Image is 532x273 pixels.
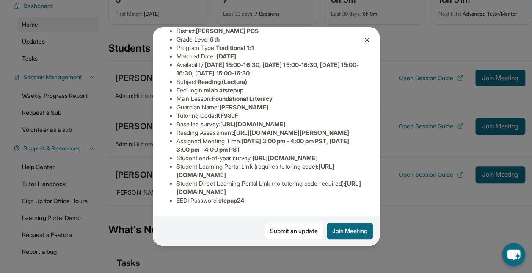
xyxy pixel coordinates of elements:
li: Eedi login : [176,86,363,95]
li: Reading Assessment : [176,128,363,137]
li: Program Type: [176,44,363,52]
a: Submit an update [265,223,323,239]
span: Reading (Lectura) [198,78,247,85]
span: Traditional 1:1 [215,44,254,51]
span: [URL][DOMAIN_NAME][PERSON_NAME] [234,129,349,136]
li: Student end-of-year survey : [176,154,363,162]
li: Availability: [176,61,363,78]
li: Guardian Name : [176,103,363,111]
span: [DATE] 3:00 pm - 4:00 pm PST, [DATE] 3:00 pm - 4:00 pm PST [176,137,349,153]
li: Grade Level: [176,35,363,44]
li: District: [176,27,363,35]
li: Matched Date: [176,52,363,61]
span: stepup24 [218,197,245,204]
li: Assigned Meeting Time : [176,137,363,154]
span: KF98JF [216,112,238,119]
span: [DATE] [217,53,236,60]
li: Subject : [176,78,363,86]
span: [PERSON_NAME] PCS [196,27,259,34]
button: chat-button [502,243,525,266]
li: EEDI Password : [176,196,363,205]
span: miab.atstepup [204,86,243,94]
span: 6th [210,36,219,43]
span: [PERSON_NAME] [219,103,269,111]
span: [URL][DOMAIN_NAME] [220,120,286,128]
li: Main Lesson : [176,95,363,103]
li: Tutoring Code : [176,111,363,120]
button: Join Meeting [327,223,373,239]
li: Student Direct Learning Portal Link (no tutoring code required) : [176,179,363,196]
img: Close Icon [364,36,370,43]
span: [DATE] 15:00-16:30, [DATE] 15:00-16:30, [DATE] 15:00-16:30, [DATE] 15:00-16:30 [176,61,359,77]
span: [URL][DOMAIN_NAME] [252,154,317,162]
li: Baseline survey : [176,120,363,128]
span: Foundational Literacy [212,95,272,102]
li: Student Learning Portal Link (requires tutoring code) : [176,162,363,179]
